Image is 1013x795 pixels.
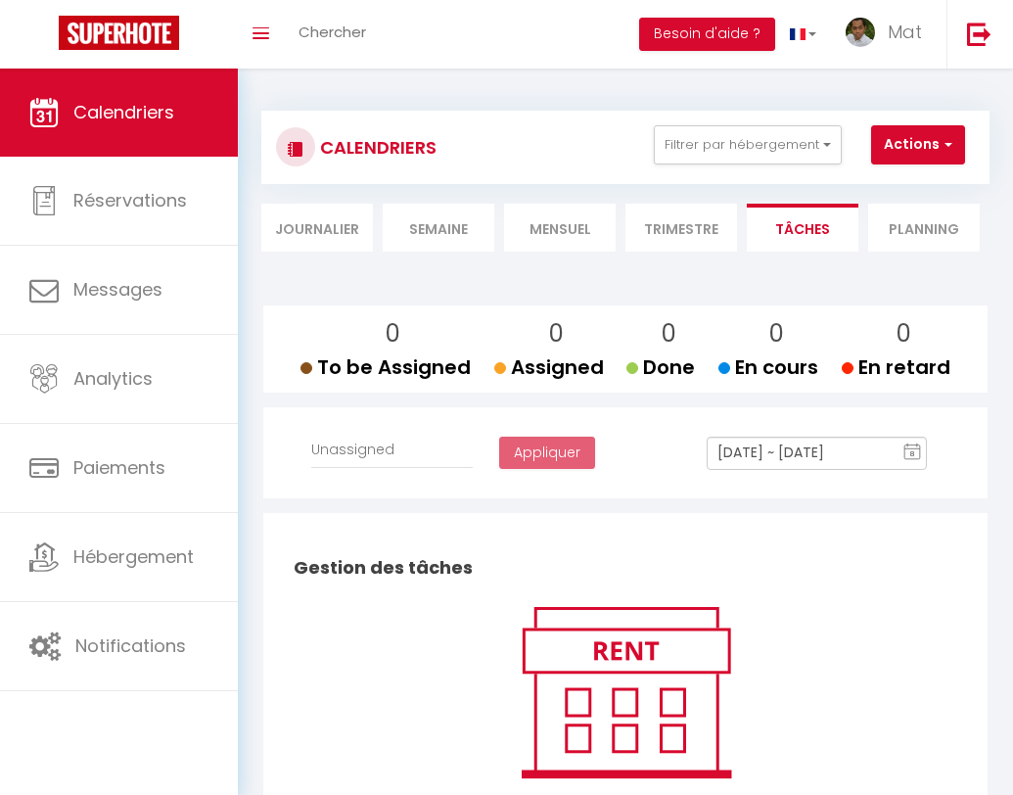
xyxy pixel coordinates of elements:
[300,353,471,381] span: To be Assigned
[73,455,165,480] span: Paiements
[383,204,494,252] li: Semaine
[501,598,751,786] img: rent.png
[734,315,818,352] p: 0
[504,204,616,252] li: Mensuel
[73,277,162,302] span: Messages
[299,22,366,42] span: Chercher
[857,315,950,352] p: 0
[73,188,187,212] span: Réservations
[73,366,153,391] span: Analytics
[846,18,875,47] img: ...
[910,449,915,458] text: 8
[59,16,179,50] img: Super Booking
[642,315,695,352] p: 0
[289,538,962,598] h2: Gestion des tâches
[888,20,922,44] span: Mat
[499,437,595,470] button: Appliquer
[718,353,818,381] span: En cours
[261,204,373,252] li: Journalier
[868,204,980,252] li: Planning
[654,125,842,164] button: Filtrer par hébergement
[707,437,927,470] input: Select Date Range
[73,544,194,569] span: Hébergement
[639,18,775,51] button: Besoin d'aide ?
[625,204,737,252] li: Trimestre
[626,353,695,381] span: Done
[494,353,604,381] span: Assigned
[871,125,965,164] button: Actions
[747,204,858,252] li: Tâches
[316,315,471,352] p: 0
[75,633,186,658] span: Notifications
[315,125,437,169] h3: CALENDRIERS
[967,22,991,46] img: logout
[510,315,604,352] p: 0
[73,100,174,124] span: Calendriers
[16,8,74,67] button: Ouvrir le widget de chat LiveChat
[842,353,950,381] span: En retard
